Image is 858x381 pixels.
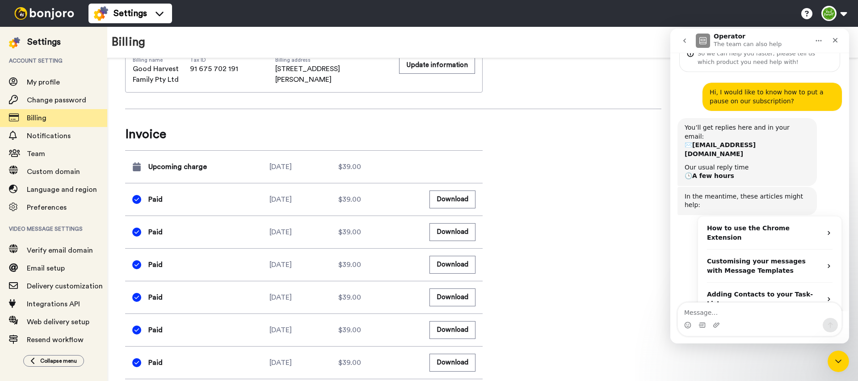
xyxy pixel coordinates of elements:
[148,292,163,303] span: Paid
[148,161,207,172] span: Upcoming charge
[27,318,89,326] span: Web delivery setup
[429,223,475,241] button: Download
[7,187,172,320] div: Operator says…
[27,186,97,193] span: Language and region
[269,259,338,270] div: [DATE]
[338,292,361,303] span: $39.00
[190,56,238,63] span: Tax ID
[42,293,50,300] button: Upload attachment
[27,168,80,175] span: Custom domain
[27,265,65,272] span: Email setup
[429,321,475,339] button: Download
[27,283,103,290] span: Delivery customization
[28,221,171,254] div: Customising your messages with Message Templates
[148,357,163,368] span: Paid
[429,354,475,371] button: Download
[27,247,93,254] span: Verify email domain
[114,7,147,20] span: Settings
[94,6,108,21] img: settings-colored.svg
[9,37,20,48] img: settings-colored.svg
[190,63,238,74] span: 91 675 702 191
[27,150,45,157] span: Team
[27,132,71,140] span: Notifications
[269,194,338,205] div: [DATE]
[11,7,78,20] img: bj-logo-header-white.svg
[37,229,135,246] strong: Customising your messages with Message Templates
[133,63,190,85] span: Good Harvest Family Pty Ltd
[27,36,61,48] div: Settings
[338,227,361,237] span: $39.00
[28,293,35,300] button: Gif picker
[269,357,338,368] div: [DATE]
[269,292,338,303] div: [DATE]
[148,325,163,335] span: Paid
[148,259,163,270] span: Paid
[269,227,338,237] div: [DATE]
[828,351,849,372] iframe: Intercom live chat
[27,79,60,86] span: My profile
[338,194,361,205] span: $39.00
[37,262,143,279] strong: Adding Contacts to your Task-List
[429,256,475,273] button: Download
[125,125,483,143] span: Invoice
[429,288,475,306] button: Download
[133,56,190,63] span: Billing name
[148,194,163,205] span: Paid
[8,274,171,289] textarea: Message…
[338,161,407,172] div: $39.00
[152,289,168,304] button: Send a message…
[269,161,338,172] div: [DATE]
[269,325,338,335] div: [DATE]
[338,325,361,335] span: $39.00
[27,97,86,104] span: Change password
[670,29,849,343] iframe: Intercom live chat
[112,36,145,49] h1: Billing
[40,357,77,364] span: Collapse menu
[28,254,171,287] div: Adding Contacts to your Task-List
[37,196,119,212] strong: How to use the Chrome Extension
[275,63,389,85] span: [STREET_ADDRESS][PERSON_NAME]
[27,336,84,343] span: Resend workflow
[28,188,171,221] div: How to use the Chrome Extension
[14,293,21,300] button: Emoji picker
[27,114,46,122] span: Billing
[338,357,361,368] span: $39.00
[338,259,361,270] span: $39.00
[23,355,84,367] button: Collapse menu
[399,56,475,74] button: Update information
[148,227,163,237] span: Paid
[27,204,67,211] span: Preferences
[27,301,80,308] span: Integrations API
[429,190,475,208] button: Download
[399,56,475,85] a: Update information
[275,56,389,63] span: Billing address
